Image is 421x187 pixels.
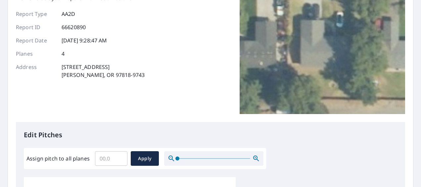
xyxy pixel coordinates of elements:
[16,10,56,18] p: Report Type
[62,23,86,31] p: 66620890
[95,149,127,168] input: 00.0
[62,50,65,58] p: 4
[26,155,90,162] label: Assign pitch to all planes
[24,130,397,140] p: Edit Pitches
[131,151,159,166] button: Apply
[136,155,154,163] span: Apply
[62,63,145,79] p: [STREET_ADDRESS] [PERSON_NAME], OR 97818-9743
[16,23,56,31] p: Report ID
[62,36,107,44] p: [DATE] 9:28:47 AM
[16,50,56,58] p: Planes
[16,63,56,79] p: Address
[62,10,75,18] p: AA2D
[16,36,56,44] p: Report Date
